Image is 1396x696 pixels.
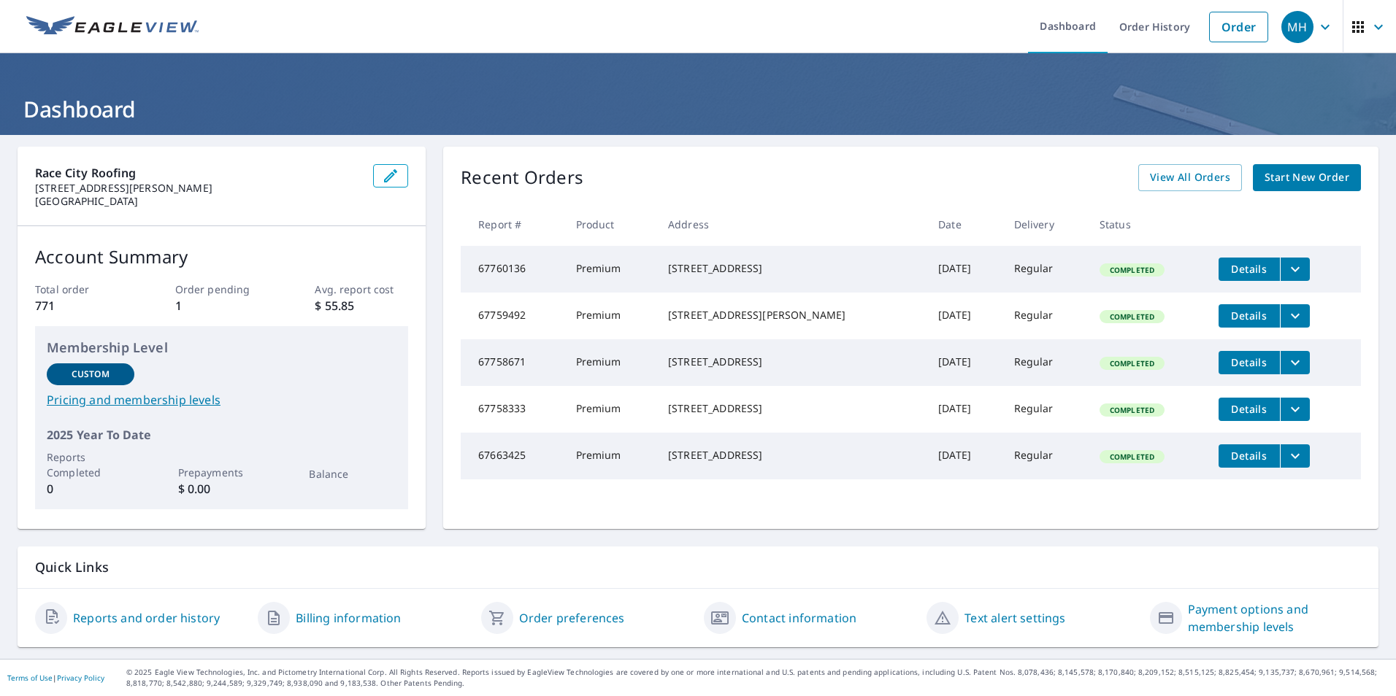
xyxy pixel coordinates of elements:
button: detailsBtn-67758333 [1219,398,1280,421]
span: Start New Order [1265,169,1349,187]
td: Premium [564,433,656,479]
th: Address [656,203,927,246]
button: filesDropdownBtn-67760136 [1280,258,1310,281]
td: 67663425 [461,433,564,479]
div: [STREET_ADDRESS][PERSON_NAME] [668,308,915,322]
a: Terms of Use [7,673,53,683]
span: View All Orders [1150,169,1230,187]
img: EV Logo [26,16,199,38]
th: Date [927,203,1002,246]
p: Reports Completed [47,449,134,480]
td: Regular [1002,386,1088,433]
p: Quick Links [35,558,1361,576]
span: Completed [1101,452,1163,462]
th: Delivery [1002,203,1088,246]
p: [GEOGRAPHIC_DATA] [35,195,361,208]
button: filesDropdownBtn-67758671 [1280,351,1310,374]
button: detailsBtn-67758671 [1219,351,1280,374]
p: 0 [47,480,134,498]
span: Details [1227,449,1271,463]
td: [DATE] [927,293,1002,339]
span: Details [1227,355,1271,369]
span: Details [1227,402,1271,416]
td: Premium [564,339,656,386]
td: [DATE] [927,246,1002,293]
td: [DATE] [927,433,1002,479]
a: Start New Order [1253,164,1361,191]
p: Race City Roofing [35,164,361,182]
button: filesDropdownBtn-67663425 [1280,444,1310,468]
td: 67758671 [461,339,564,386]
td: Premium [564,246,656,293]
td: Premium [564,293,656,339]
th: Report # [461,203,564,246]
p: | [7,673,104,682]
button: detailsBtn-67760136 [1219,258,1280,281]
span: Completed [1101,312,1163,322]
td: Regular [1002,339,1088,386]
td: 67758333 [461,386,564,433]
div: MH [1281,11,1313,43]
td: Regular [1002,293,1088,339]
p: [STREET_ADDRESS][PERSON_NAME] [35,182,361,195]
p: 1 [175,297,269,314]
p: Custom [72,368,110,381]
td: Premium [564,386,656,433]
a: Order preferences [519,609,625,627]
a: Reports and order history [73,609,220,627]
td: [DATE] [927,339,1002,386]
a: Payment options and membership levels [1188,600,1361,635]
span: Details [1227,309,1271,322]
p: 2025 Year To Date [47,426,396,444]
a: Order [1209,12,1268,42]
p: $ 0.00 [178,480,266,498]
td: [DATE] [927,386,1002,433]
div: [STREET_ADDRESS] [668,401,915,416]
a: Text alert settings [964,609,1065,627]
a: Privacy Policy [57,673,104,683]
div: [STREET_ADDRESS] [668,261,915,276]
span: Completed [1101,405,1163,415]
span: Completed [1101,265,1163,275]
p: 771 [35,297,129,314]
p: Total order [35,282,129,297]
button: filesDropdownBtn-67759492 [1280,304,1310,328]
p: Order pending [175,282,269,297]
p: © 2025 Eagle View Technologies, Inc. and Pictometry International Corp. All Rights Reserved. Repo... [126,667,1389,689]
a: Contact information [742,609,856,627]
div: [STREET_ADDRESS] [668,448,915,463]
a: Pricing and membership levels [47,391,396,409]
p: Avg. report cost [315,282,408,297]
th: Status [1088,203,1207,246]
span: Completed [1101,358,1163,368]
p: Membership Level [47,338,396,357]
button: detailsBtn-67759492 [1219,304,1280,328]
p: $ 55.85 [315,297,408,314]
div: [STREET_ADDRESS] [668,355,915,369]
p: Balance [309,466,396,482]
a: Billing information [296,609,401,627]
span: Details [1227,262,1271,276]
td: Regular [1002,246,1088,293]
button: detailsBtn-67663425 [1219,444,1280,468]
h1: Dashboard [18,94,1378,124]
button: filesDropdownBtn-67758333 [1280,398,1310,421]
th: Product [564,203,656,246]
td: 67759492 [461,293,564,339]
td: 67760136 [461,246,564,293]
p: Account Summary [35,244,408,270]
p: Recent Orders [461,164,583,191]
p: Prepayments [178,465,266,480]
td: Regular [1002,433,1088,479]
a: View All Orders [1138,164,1242,191]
